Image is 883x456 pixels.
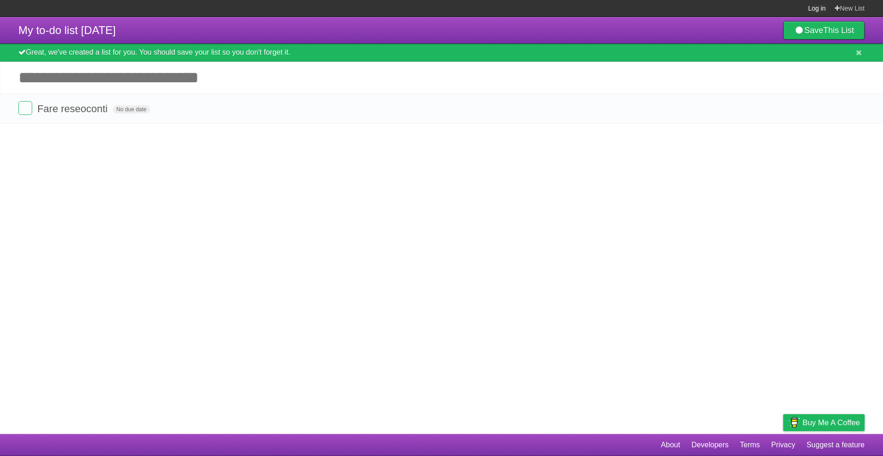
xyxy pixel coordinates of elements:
[113,105,150,114] span: No due date
[808,101,826,116] label: Star task
[18,24,116,36] span: My to-do list [DATE]
[783,21,865,40] a: SaveThis List
[823,26,854,35] b: This List
[37,103,110,114] span: Fare reseoconti
[771,436,795,454] a: Privacy
[691,436,728,454] a: Developers
[783,414,865,431] a: Buy me a coffee
[18,101,32,115] label: Done
[740,436,760,454] a: Terms
[661,436,680,454] a: About
[803,415,860,431] span: Buy me a coffee
[807,436,865,454] a: Suggest a feature
[788,415,800,430] img: Buy me a coffee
